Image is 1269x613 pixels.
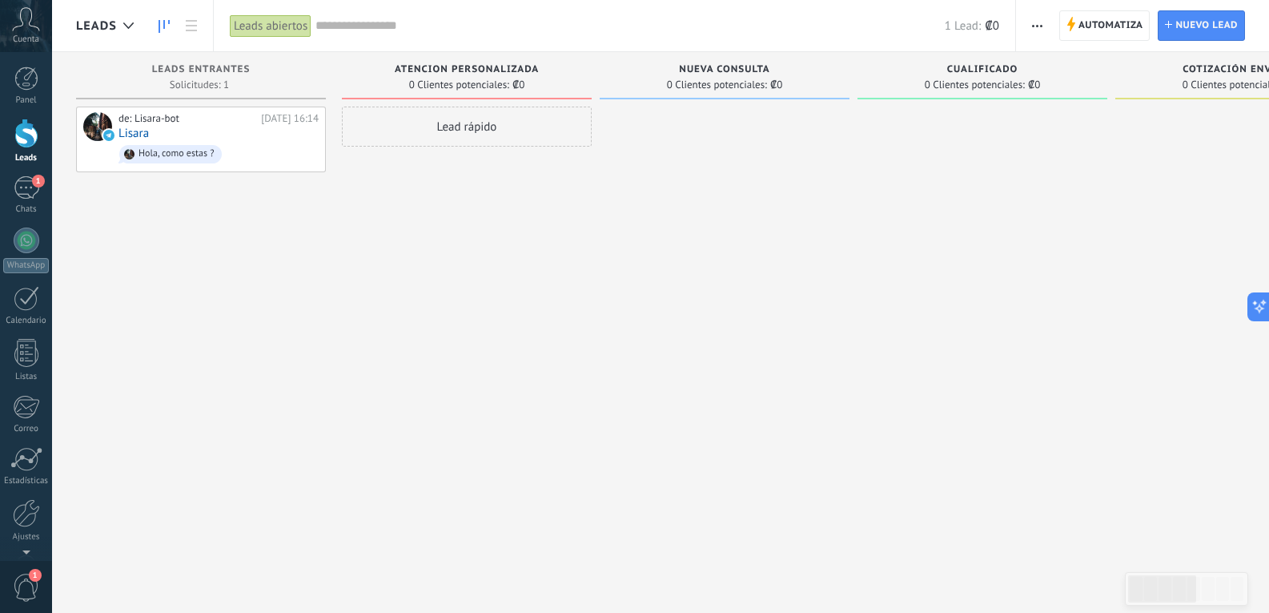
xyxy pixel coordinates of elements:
span: Cualificado [947,64,1018,75]
span: Nuevo lead [1175,11,1238,40]
div: Lead rápido [342,107,592,147]
span: ₡0 [512,80,524,90]
span: 1 [29,569,42,582]
div: Ajustes [3,532,50,542]
span: Solicitudes: 1 [170,80,229,90]
div: Panel [3,95,50,106]
div: Nueva consulta [608,64,841,78]
span: Leads [76,18,117,34]
a: Lista [178,10,205,42]
div: Chats [3,204,50,215]
span: Nueva consulta [679,64,769,75]
div: Correo [3,424,50,434]
div: Leads [3,153,50,163]
div: de: Lisara-bot [118,112,255,125]
div: Cualificado [865,64,1099,78]
span: Leads Entrantes [152,64,251,75]
span: Automatiza [1078,11,1143,40]
div: WhatsApp [3,258,49,273]
a: Leads [151,10,178,42]
div: Leads Entrantes [84,64,318,78]
a: Nuevo lead [1158,10,1245,41]
span: ₡0 [1028,80,1040,90]
span: 0 Clientes potenciales: [409,80,509,90]
div: Leads abiertos [230,14,311,38]
button: Más [1026,10,1049,41]
div: Listas [3,372,50,382]
div: Estadísticas [3,476,50,486]
span: Atencion personalizada [395,64,539,75]
a: Automatiza [1059,10,1151,41]
div: Lisara [83,112,112,141]
span: ₡0 [985,18,999,34]
div: Calendario [3,316,50,326]
div: Atencion personalizada [350,64,584,78]
span: ₡0 [770,80,782,90]
div: [DATE] 16:14 [261,112,319,125]
span: Cuenta [13,34,39,45]
a: Lisara [118,127,149,140]
span: 1 [32,175,45,188]
div: Hola, como estas ? [139,148,215,159]
span: 0 Clientes potenciales: [667,80,767,90]
img: telegram-sm.svg [103,130,114,141]
span: 0 Clientes potenciales: [925,80,1025,90]
span: 1 Lead: [945,18,981,34]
